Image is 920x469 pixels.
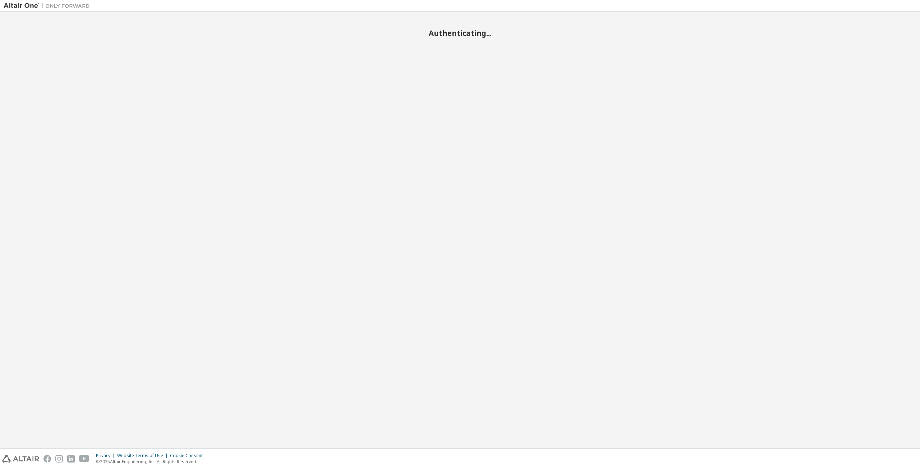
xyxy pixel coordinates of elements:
img: altair_logo.svg [2,455,39,463]
img: Altair One [4,2,93,9]
img: facebook.svg [43,455,51,463]
div: Cookie Consent [170,453,207,459]
p: © 2025 Altair Engineering, Inc. All Rights Reserved. [96,459,207,465]
img: youtube.svg [79,455,89,463]
div: Website Terms of Use [117,453,170,459]
h2: Authenticating... [4,28,916,38]
img: instagram.svg [55,455,63,463]
img: linkedin.svg [67,455,75,463]
div: Privacy [96,453,117,459]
